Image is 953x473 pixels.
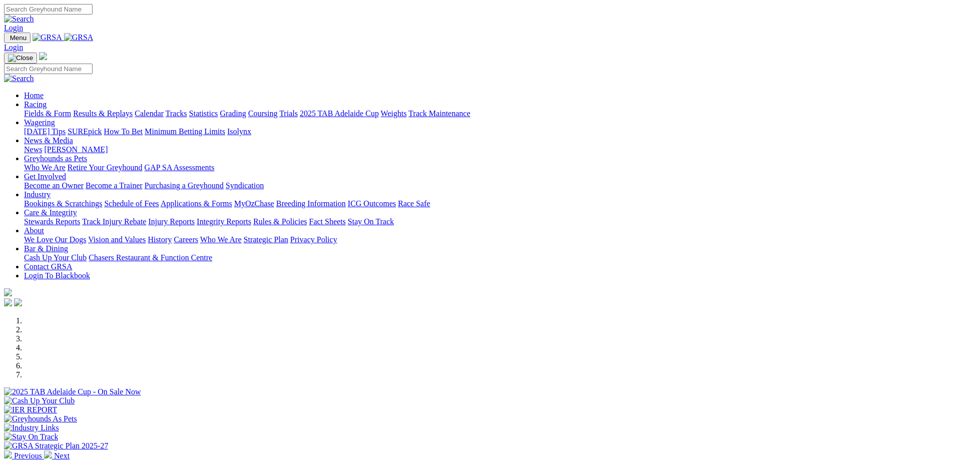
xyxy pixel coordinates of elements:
[24,190,51,199] a: Industry
[4,387,141,396] img: 2025 TAB Adelaide Cup - On Sale Now
[39,52,47,60] img: logo-grsa-white.png
[24,226,44,235] a: About
[409,109,470,118] a: Track Maintenance
[189,109,218,118] a: Statistics
[4,396,75,405] img: Cash Up Your Club
[104,127,143,136] a: How To Bet
[4,451,44,460] a: Previous
[33,33,62,42] img: GRSA
[24,253,87,262] a: Cash Up Your Club
[145,181,224,190] a: Purchasing a Greyhound
[64,33,94,42] img: GRSA
[4,15,34,24] img: Search
[24,136,73,145] a: News & Media
[68,163,143,172] a: Retire Your Greyhound
[24,109,949,118] div: Racing
[104,199,159,208] a: Schedule of Fees
[300,109,379,118] a: 2025 TAB Adelaide Cup
[24,145,949,154] div: News & Media
[148,235,172,244] a: History
[24,199,949,208] div: Industry
[309,217,346,226] a: Fact Sheets
[24,253,949,262] div: Bar & Dining
[244,235,288,244] a: Strategic Plan
[24,271,90,280] a: Login To Blackbook
[398,199,430,208] a: Race Safe
[24,235,949,244] div: About
[4,64,93,74] input: Search
[145,127,225,136] a: Minimum Betting Limits
[4,414,77,423] img: Greyhounds As Pets
[24,199,102,208] a: Bookings & Scratchings
[4,405,57,414] img: IER REPORT
[290,235,337,244] a: Privacy Policy
[4,450,12,458] img: chevron-left-pager-white.svg
[4,53,37,64] button: Toggle navigation
[24,127,949,136] div: Wagering
[86,181,143,190] a: Become a Trainer
[24,208,77,217] a: Care & Integrity
[145,163,215,172] a: GAP SA Assessments
[24,118,55,127] a: Wagering
[161,199,232,208] a: Applications & Forms
[24,217,949,226] div: Care & Integrity
[24,91,44,100] a: Home
[44,451,70,460] a: Next
[4,441,108,450] img: GRSA Strategic Plan 2025-27
[24,163,949,172] div: Greyhounds as Pets
[68,127,102,136] a: SUREpick
[44,450,52,458] img: chevron-right-pager-white.svg
[234,199,274,208] a: MyOzChase
[14,451,42,460] span: Previous
[73,109,133,118] a: Results & Replays
[200,235,242,244] a: Who We Are
[24,172,66,181] a: Get Involved
[4,24,23,32] a: Login
[24,163,66,172] a: Who We Are
[4,288,12,296] img: logo-grsa-white.png
[44,145,108,154] a: [PERSON_NAME]
[10,34,27,42] span: Menu
[24,181,84,190] a: Become an Owner
[4,43,23,52] a: Login
[226,181,264,190] a: Syndication
[276,199,346,208] a: Breeding Information
[348,199,396,208] a: ICG Outcomes
[135,109,164,118] a: Calendar
[24,127,66,136] a: [DATE] Tips
[24,235,86,244] a: We Love Our Dogs
[8,54,33,62] img: Close
[24,244,68,253] a: Bar & Dining
[227,127,251,136] a: Isolynx
[174,235,198,244] a: Careers
[88,235,146,244] a: Vision and Values
[4,4,93,15] input: Search
[248,109,278,118] a: Coursing
[24,100,47,109] a: Racing
[148,217,195,226] a: Injury Reports
[4,432,58,441] img: Stay On Track
[220,109,246,118] a: Grading
[54,451,70,460] span: Next
[89,253,212,262] a: Chasers Restaurant & Function Centre
[82,217,146,226] a: Track Injury Rebate
[4,33,31,43] button: Toggle navigation
[24,154,87,163] a: Greyhounds as Pets
[14,298,22,306] img: twitter.svg
[279,109,298,118] a: Trials
[4,298,12,306] img: facebook.svg
[24,181,949,190] div: Get Involved
[24,262,72,271] a: Contact GRSA
[4,423,59,432] img: Industry Links
[24,109,71,118] a: Fields & Form
[381,109,407,118] a: Weights
[166,109,187,118] a: Tracks
[348,217,394,226] a: Stay On Track
[197,217,251,226] a: Integrity Reports
[4,74,34,83] img: Search
[24,145,42,154] a: News
[24,217,80,226] a: Stewards Reports
[253,217,307,226] a: Rules & Policies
